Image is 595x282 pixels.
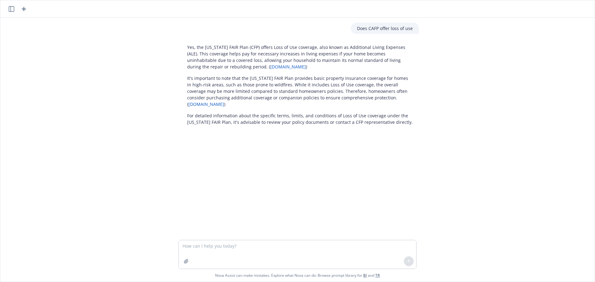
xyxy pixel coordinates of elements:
[375,273,380,278] a: TR
[187,112,413,125] p: For detailed information about the specific terms, limits, and conditions of Loss of Use coverage...
[357,25,413,32] p: Does CAFP offer loss of use
[270,64,306,70] a: [DOMAIN_NAME]
[215,269,380,282] span: Nova Assist can make mistakes. Explore what Nova can do: Browse prompt library for and
[187,75,413,107] p: It's important to note that the [US_STATE] FAIR Plan provides basic property insurance coverage f...
[363,273,367,278] a: BI
[187,44,413,70] p: Yes, the [US_STATE] FAIR Plan (CFP) offers Loss of Use coverage, also known as Additional Living ...
[188,101,224,107] a: [DOMAIN_NAME]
